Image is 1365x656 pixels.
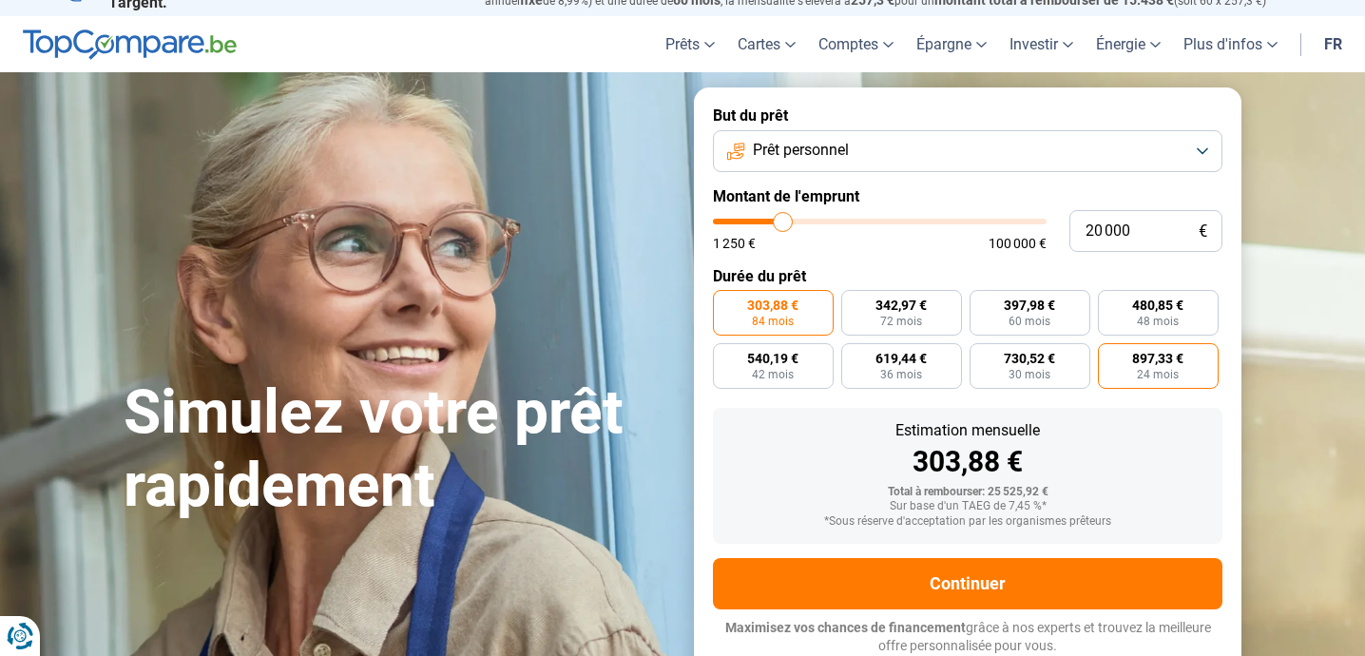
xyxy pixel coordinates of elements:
[124,376,671,523] h1: Simulez votre prêt rapidement
[1199,223,1207,240] span: €
[1009,369,1050,380] span: 30 mois
[1085,16,1172,72] a: Énergie
[1132,352,1183,365] span: 897,33 €
[713,619,1222,656] p: grâce à nos experts et trouvez la meilleure offre personnalisée pour vous.
[880,369,922,380] span: 36 mois
[726,16,807,72] a: Cartes
[1004,352,1055,365] span: 730,52 €
[905,16,998,72] a: Épargne
[725,620,966,635] span: Maximisez vos chances de financement
[1172,16,1289,72] a: Plus d'infos
[1137,369,1179,380] span: 24 mois
[998,16,1085,72] a: Investir
[880,316,922,327] span: 72 mois
[1009,316,1050,327] span: 60 mois
[807,16,905,72] a: Comptes
[747,352,798,365] span: 540,19 €
[753,140,849,161] span: Prêt personnel
[1137,316,1179,327] span: 48 mois
[713,187,1222,205] label: Montant de l'emprunt
[728,486,1207,499] div: Total à rembourser: 25 525,92 €
[747,299,798,312] span: 303,88 €
[989,237,1047,250] span: 100 000 €
[713,237,756,250] span: 1 250 €
[654,16,726,72] a: Prêts
[728,423,1207,438] div: Estimation mensuelle
[23,29,237,60] img: TopCompare
[752,316,794,327] span: 84 mois
[713,267,1222,285] label: Durée du prêt
[713,106,1222,125] label: But du prêt
[728,515,1207,529] div: *Sous réserve d'acceptation par les organismes prêteurs
[713,558,1222,609] button: Continuer
[1132,299,1183,312] span: 480,85 €
[728,500,1207,513] div: Sur base d'un TAEG de 7,45 %*
[875,299,927,312] span: 342,97 €
[875,352,927,365] span: 619,44 €
[752,369,794,380] span: 42 mois
[1004,299,1055,312] span: 397,98 €
[713,130,1222,172] button: Prêt personnel
[728,448,1207,476] div: 303,88 €
[1313,16,1354,72] a: fr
